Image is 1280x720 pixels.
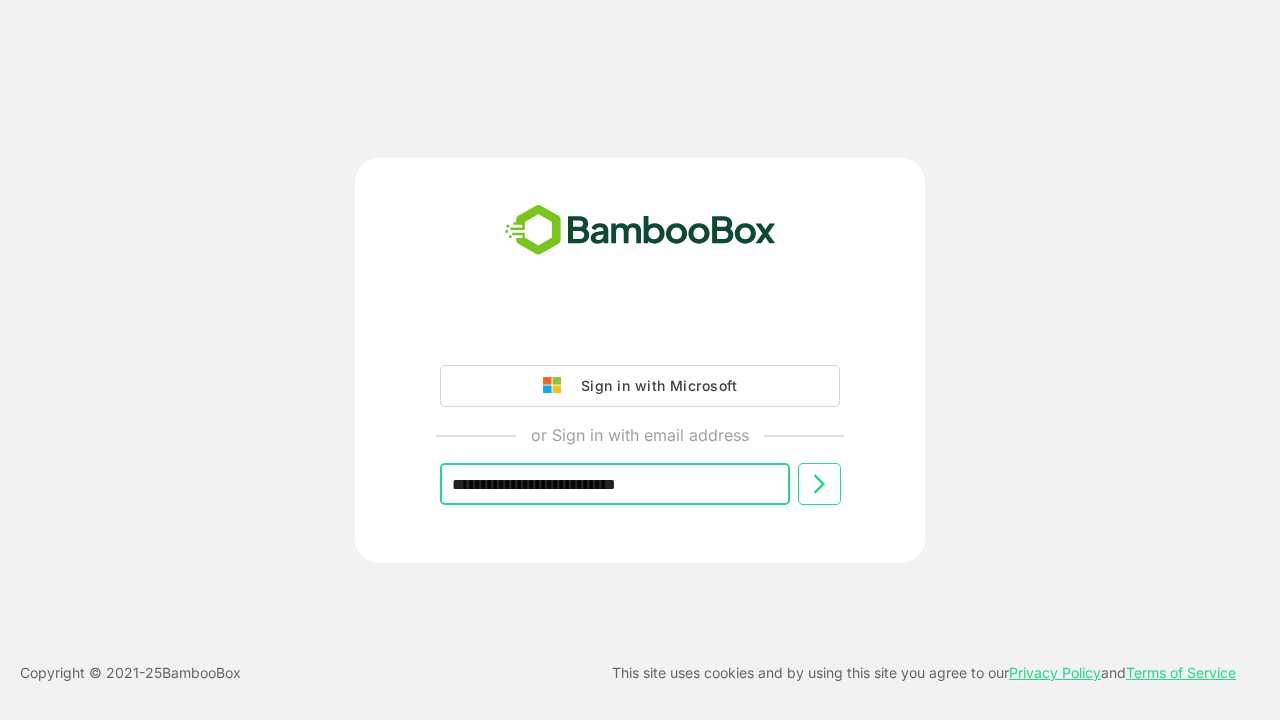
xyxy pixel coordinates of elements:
[440,365,840,407] button: Sign in with Microsoft
[430,309,850,353] iframe: Sign in with Google Button
[543,377,571,395] img: google
[20,661,241,685] p: Copyright © 2021- 25 BambooBox
[531,423,749,447] p: or Sign in with email address
[612,661,1236,685] p: This site uses cookies and by using this site you agree to our and
[1126,664,1236,681] a: Terms of Service
[571,373,737,399] div: Sign in with Microsoft
[494,198,787,264] img: bamboobox
[1009,664,1101,681] a: Privacy Policy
